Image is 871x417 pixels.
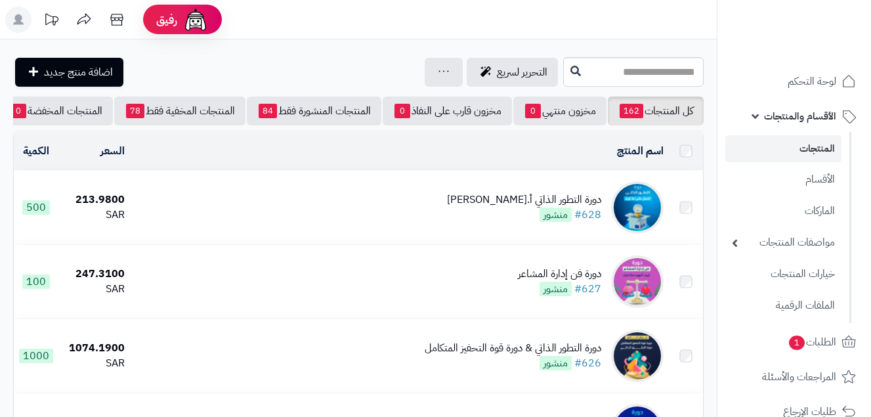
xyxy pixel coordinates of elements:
[789,335,805,350] span: 1
[540,356,572,370] span: منشور
[725,260,841,288] a: خيارات المنتجات
[611,181,664,234] img: دورة التطور الذاتي أ.فهد بن مسلم
[540,282,572,296] span: منشور
[44,64,113,80] span: اضافة منتج جديد
[259,104,277,118] span: 84
[447,192,601,208] div: دورة التطور الذاتي أ.[PERSON_NAME]
[540,208,572,222] span: منشور
[497,64,547,80] span: التحرير لسريع
[725,165,841,194] a: الأقسام
[64,267,125,282] div: 247.3100
[467,58,558,87] a: التحرير لسريع
[725,326,863,358] a: الطلبات1
[725,292,841,320] a: الملفات الرقمية
[574,355,601,371] a: #626
[182,7,209,33] img: ai-face.png
[611,330,664,382] img: دورة التطور الذاتي & دورة قوة التحفيز المتكامل
[788,72,836,91] span: لوحة التحكم
[617,143,664,159] a: اسم المنتج
[764,107,836,125] span: الأقسام والمنتجات
[725,66,863,97] a: لوحة التحكم
[64,341,125,356] div: 1074.1900
[247,97,381,125] a: المنتجات المنشورة فقط84
[15,58,123,87] a: اضافة منتج جديد
[19,349,53,363] span: 1000
[156,12,177,28] span: رفيق
[23,143,49,159] a: الكمية
[611,255,664,308] img: دورة فن إدارة المشاعر
[608,97,704,125] a: كل المنتجات162
[64,192,125,208] div: 213.9800
[525,104,541,118] span: 0
[762,368,836,386] span: المراجعات والأسئلة
[383,97,512,125] a: مخزون قارب على النفاذ0
[394,104,410,118] span: 0
[126,104,144,118] span: 78
[620,104,643,118] span: 162
[518,267,601,282] div: دورة فن إدارة المشاعر
[725,135,841,162] a: المنتجات
[513,97,606,125] a: مخزون منتهي0
[22,274,50,289] span: 100
[425,341,601,356] div: دورة التطور الذاتي & دورة قوة التحفيز المتكامل
[64,282,125,297] div: SAR
[64,208,125,223] div: SAR
[100,143,125,159] a: السعر
[574,207,601,223] a: #628
[574,281,601,297] a: #627
[725,197,841,225] a: الماركات
[64,356,125,371] div: SAR
[35,7,68,36] a: تحديثات المنصة
[114,97,245,125] a: المنتجات المخفية فقط78
[725,229,841,257] a: مواصفات المنتجات
[11,104,26,118] span: 0
[725,361,863,393] a: المراجعات والأسئلة
[788,333,836,351] span: الطلبات
[782,30,859,58] img: logo-2.png
[22,200,50,215] span: 500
